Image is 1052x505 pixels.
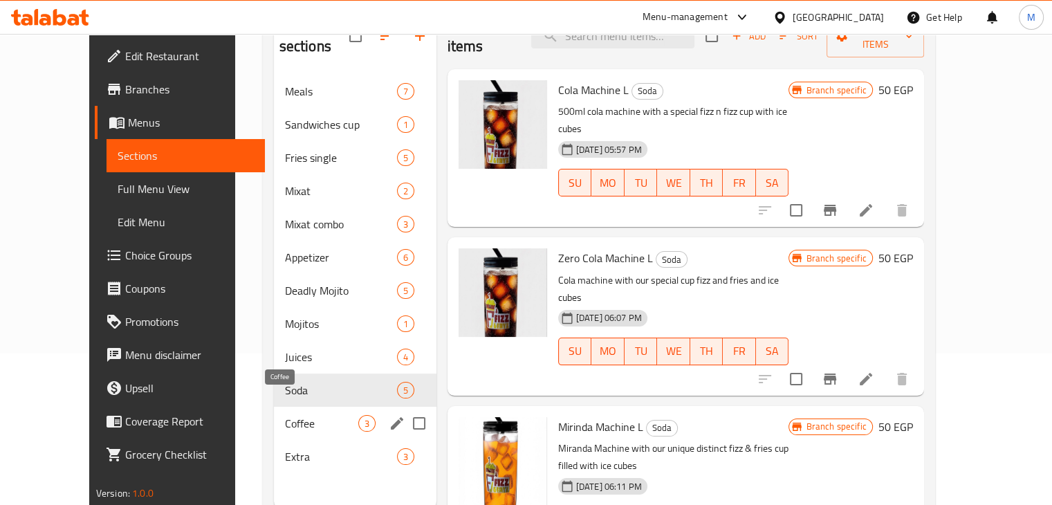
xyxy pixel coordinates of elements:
[531,24,694,48] input: search
[397,149,414,166] div: items
[571,480,647,493] span: [DATE] 06:11 PM
[643,9,728,26] div: Menu-management
[398,284,414,297] span: 5
[274,340,436,374] div: Juices4
[285,315,397,332] span: Mojitos
[657,169,690,196] button: WE
[779,28,818,44] span: Sort
[274,440,436,473] div: Extra3
[591,169,625,196] button: MO
[1027,10,1035,25] span: M
[125,81,254,98] span: Branches
[274,407,436,440] div: Coffee3edit
[107,205,265,239] a: Edit Menu
[564,173,586,193] span: SU
[398,151,414,165] span: 5
[625,169,658,196] button: TU
[95,371,265,405] a: Upsell
[728,173,750,193] span: FR
[398,118,414,131] span: 1
[359,417,375,430] span: 3
[656,251,688,268] div: Soda
[663,341,685,361] span: WE
[690,338,723,365] button: TH
[387,413,407,434] button: edit
[95,405,265,438] a: Coverage Report
[118,214,254,230] span: Edit Menu
[397,83,414,100] div: items
[133,484,154,502] span: 1.0.0
[125,313,254,330] span: Promotions
[274,69,436,479] nav: Menu sections
[813,362,847,396] button: Branch-specific-item
[125,413,254,430] span: Coverage Report
[285,216,397,232] div: Mixat combo
[403,19,436,53] button: Add section
[398,251,414,264] span: 6
[285,116,397,133] span: Sandwiches cup
[878,80,913,100] h6: 50 EGP
[800,420,871,433] span: Branch specific
[95,272,265,305] a: Coupons
[285,183,397,199] span: Mixat
[728,341,750,361] span: FR
[558,248,653,268] span: Zero Cola Machine L
[696,173,718,193] span: TH
[125,280,254,297] span: Coupons
[647,420,677,436] span: Soda
[858,371,874,387] a: Edit menu item
[285,83,397,100] span: Meals
[730,28,767,44] span: Add
[625,338,658,365] button: TU
[96,484,130,502] span: Version:
[95,39,265,73] a: Edit Restaurant
[125,446,254,463] span: Grocery Checklist
[838,19,912,53] span: Manage items
[756,338,789,365] button: SA
[858,202,874,219] a: Edit menu item
[285,382,397,398] span: Soda
[397,183,414,199] div: items
[800,252,871,265] span: Branch specific
[274,108,436,141] div: Sandwiches cup1
[274,307,436,340] div: Mojitos1
[459,80,547,169] img: Cola Machine L
[726,26,770,47] span: Add item
[793,10,884,25] div: [GEOGRAPHIC_DATA]
[118,181,254,197] span: Full Menu View
[285,415,358,432] span: Coffee
[558,103,789,138] p: 500ml cola machine with a special fizz n fizz cup with ice cubes
[274,374,436,407] div: Soda5
[398,318,414,331] span: 1
[723,338,756,365] button: FR
[762,173,784,193] span: SA
[564,341,586,361] span: SU
[95,438,265,471] a: Grocery Checklist
[95,106,265,139] a: Menus
[285,448,397,465] span: Extra
[398,185,414,198] span: 2
[274,174,436,208] div: Mixat2
[285,249,397,266] span: Appetizer
[285,282,397,299] div: Deadly Mojito
[558,440,789,475] p: Miranda Machine with our unique distinct fizz & fries cup filled with ice cubes
[397,282,414,299] div: items
[597,341,619,361] span: MO
[663,173,685,193] span: WE
[558,338,591,365] button: SU
[397,116,414,133] div: items
[125,247,254,264] span: Choice Groups
[762,341,784,361] span: SA
[571,311,647,324] span: [DATE] 06:07 PM
[646,420,678,437] div: Soda
[107,172,265,205] a: Full Menu View
[558,272,789,306] p: Cola machine with our special cup fizz and fries and ice cubes
[274,241,436,274] div: Appetizer6
[95,338,265,371] a: Menu disclaimer
[558,169,591,196] button: SU
[397,216,414,232] div: items
[690,169,723,196] button: TH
